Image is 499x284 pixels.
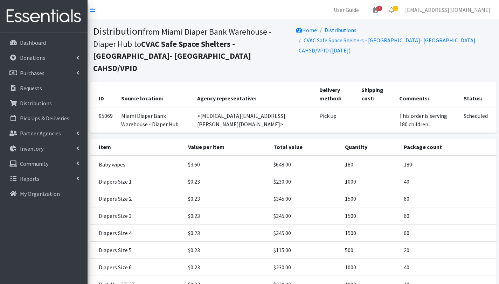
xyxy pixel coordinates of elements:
p: Reports [20,175,40,182]
td: $230.00 [269,173,341,190]
th: Source location: [117,81,193,107]
td: 40 [400,259,497,276]
th: Package count [400,139,497,156]
td: Miami Diaper Bank Warehouse - Diaper Hub [117,107,193,133]
th: Shipping cost: [357,81,395,107]
a: User Guide [328,3,365,17]
a: Community [3,157,85,171]
th: Comments: [395,81,459,107]
td: $0.23 [184,242,269,259]
td: Diapers Size 5 [90,242,184,259]
a: Distributions [3,96,85,110]
td: $345.00 [269,225,341,242]
a: Reports [3,172,85,186]
th: Status: [459,81,496,107]
td: 95069 [90,107,117,133]
a: [EMAIL_ADDRESS][DOMAIN_NAME] [400,3,496,17]
td: $3.60 [184,156,269,173]
a: Purchases [3,66,85,80]
td: 60 [400,225,497,242]
p: Distributions [20,100,52,107]
p: Pick Ups & Deliveries [20,115,69,122]
td: Diapers Size 3 [90,207,184,225]
small: from Miami Diaper Bank Warehouse - Diaper Hub to [93,27,271,73]
th: Value per item [184,139,269,156]
td: 20 [400,242,497,259]
p: Donations [20,54,45,61]
a: Pick Ups & Deliveries [3,111,85,125]
a: Dashboard [3,36,85,50]
span: 1 [377,6,382,11]
a: CVAC Safe Space Shelters - [GEOGRAPHIC_DATA]- [GEOGRAPHIC_DATA] CAHSD/VPID ([DATE]) [299,37,476,54]
td: <[MEDICAL_DATA][EMAIL_ADDRESS][PERSON_NAME][DOMAIN_NAME]> [193,107,316,133]
td: $345.00 [269,190,341,207]
b: CVAC Safe Space Shelters - [GEOGRAPHIC_DATA]- [GEOGRAPHIC_DATA] CAHSD/VPID [93,39,251,73]
td: 1000 [341,173,400,190]
p: Purchases [20,70,44,77]
a: Donations [3,51,85,65]
td: Diapers Size 6 [90,259,184,276]
a: 2 [383,3,400,17]
td: Baby wipes [90,156,184,173]
td: 40 [400,173,497,190]
th: Delivery method: [315,81,357,107]
p: Requests [20,85,42,92]
td: 1000 [341,259,400,276]
td: Diapers Size 2 [90,190,184,207]
p: Dashboard [20,39,46,46]
p: My Organization [20,190,60,197]
td: Diapers Size 4 [90,225,184,242]
th: Quantity [341,139,400,156]
h1: Distribution [93,25,291,73]
a: Partner Agencies [3,126,85,140]
td: 1500 [341,225,400,242]
a: Distributions [325,27,356,34]
td: 180 [341,156,400,173]
td: $345.00 [269,207,341,225]
td: Scheduled [459,107,496,133]
td: $0.23 [184,207,269,225]
p: Community [20,160,48,167]
td: 60 [400,190,497,207]
img: HumanEssentials [3,5,85,28]
span: 2 [393,6,398,11]
td: $230.00 [269,259,341,276]
td: $0.23 [184,225,269,242]
a: My Organization [3,187,85,201]
td: 1500 [341,207,400,225]
td: $0.23 [184,259,269,276]
p: Partner Agencies [20,130,61,137]
td: 60 [400,207,497,225]
a: Home [296,27,317,34]
td: Pick up [315,107,357,133]
td: 1500 [341,190,400,207]
td: $0.23 [184,190,269,207]
th: Total value [269,139,341,156]
td: $0.23 [184,173,269,190]
p: Inventory [20,145,43,152]
th: Agency representative: [193,81,316,107]
td: $115.00 [269,242,341,259]
td: This order is serving 180 children. [395,107,459,133]
th: Item [90,139,184,156]
td: 180 [400,156,497,173]
a: Requests [3,81,85,95]
td: $648.00 [269,156,341,173]
a: 1 [367,3,383,17]
a: Inventory [3,142,85,156]
th: ID [90,81,117,107]
td: 500 [341,242,400,259]
td: Diapers Size 1 [90,173,184,190]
